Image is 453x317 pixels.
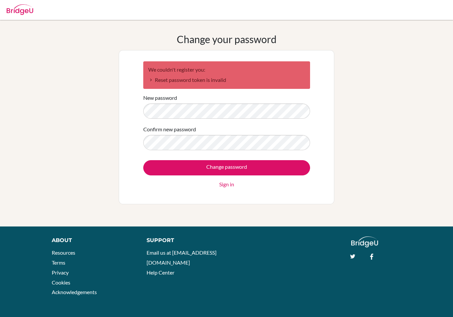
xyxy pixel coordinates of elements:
h1: Change your password [177,33,277,45]
a: Resources [52,249,75,256]
a: Privacy [52,269,69,276]
a: Email us at [EMAIL_ADDRESS][DOMAIN_NAME] [147,249,217,266]
label: New password [143,94,177,102]
label: Confirm new password [143,125,196,133]
div: About [52,236,132,244]
li: Reset password token is invalid [148,76,305,84]
a: Terms [52,259,65,266]
a: Help Center [147,269,174,276]
input: Change password [143,160,310,175]
img: Bridge-U [7,4,33,15]
h2: We couldn't register you: [148,66,305,73]
a: Sign in [219,180,234,188]
a: Cookies [52,279,70,285]
img: logo_white@2x-f4f0deed5e89b7ecb1c2cc34c3e3d731f90f0f143d5ea2071677605dd97b5244.png [351,236,378,247]
a: Acknowledgements [52,289,97,295]
div: Support [147,236,220,244]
